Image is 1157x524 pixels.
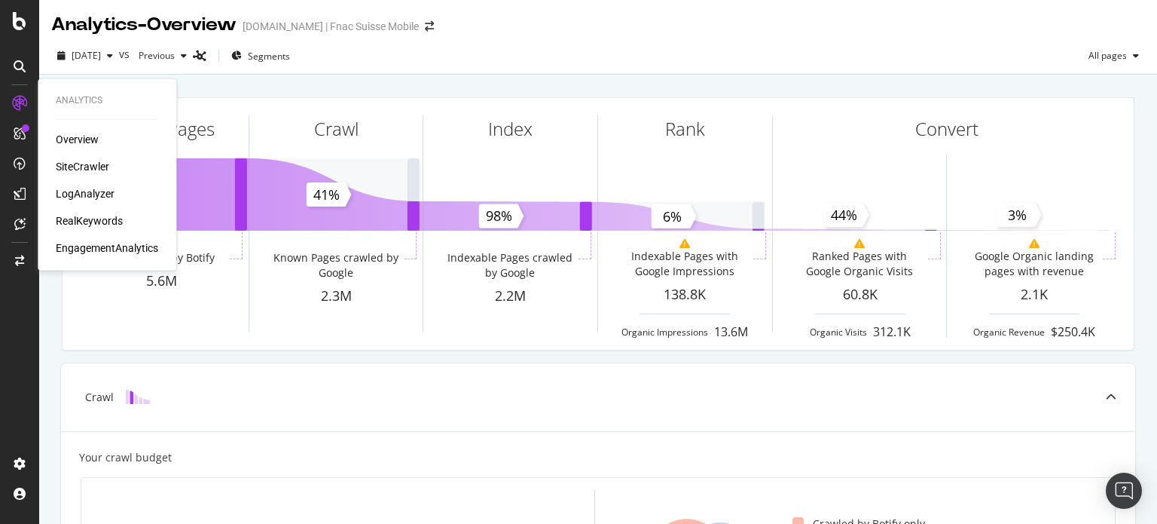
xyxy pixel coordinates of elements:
[85,390,114,405] div: Crawl
[79,450,172,465] div: Your crawl budget
[119,47,133,62] span: vs
[133,49,175,62] span: Previous
[56,94,158,107] div: Analytics
[270,250,401,280] div: Known Pages crawled by Google
[126,390,150,404] img: block-icon
[444,250,575,280] div: Indexable Pages crawled by Google
[248,50,290,63] span: Segments
[133,44,193,68] button: Previous
[714,323,748,341] div: 13.6M
[96,250,215,265] div: Pages crawled by Botify
[425,21,434,32] div: arrow-right-arrow-left
[488,116,533,142] div: Index
[619,249,750,279] div: Indexable Pages with Google Impressions
[56,159,109,174] a: SiteCrawler
[665,116,705,142] div: Rank
[314,116,359,142] div: Crawl
[621,326,708,339] div: Organic Impressions
[51,12,237,38] div: Analytics - Overview
[598,285,772,305] div: 138.8K
[56,241,158,256] a: EngagementAnalytics
[243,19,419,34] div: [DOMAIN_NAME] | Fnac Suisse Mobile
[1106,473,1142,509] div: Open Intercom Messenger
[1082,44,1145,68] button: All pages
[75,271,249,291] div: 5.6M
[56,213,123,228] a: RealKeywords
[72,49,101,62] span: 2025 Aug. 31st
[1082,49,1127,62] span: All pages
[423,287,597,306] div: 2.2M
[56,186,114,201] a: LogAnalyzer
[51,44,119,68] button: [DATE]
[56,132,99,147] a: Overview
[249,287,423,306] div: 2.3M
[225,44,296,68] button: Segments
